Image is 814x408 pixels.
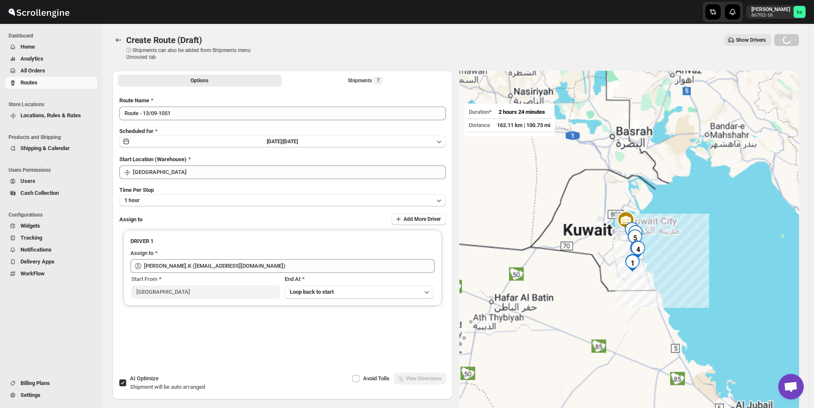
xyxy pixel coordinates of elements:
p: ⓘ Shipments can also be added from Shipments menu Unrouted tab [126,47,260,61]
span: Dashboard [9,32,98,39]
button: [DATE]|[DATE] [119,136,446,148]
span: Users Permissions [9,167,98,174]
span: Notifications [20,246,52,253]
button: Notifications [5,244,97,256]
span: Store Locations [9,101,98,108]
p: [PERSON_NAME] [751,6,790,13]
span: 162.11 km | 100.73 mi [497,122,550,128]
button: Routes [113,34,124,46]
button: Loop back to start [285,285,434,299]
span: Avoid Tolls [363,375,390,382]
span: 1 hour [124,197,139,204]
button: Selected Shipments [283,75,447,87]
span: Options [191,77,208,84]
button: Widgets [5,220,97,232]
div: Shipments [348,76,383,85]
img: ScrollEngine [7,1,71,23]
span: Billing Plans [20,380,50,386]
span: 7 [377,77,380,84]
button: Home [5,41,97,53]
button: Shipping & Calendar [5,142,97,154]
span: Create Route (Draft) [126,35,202,45]
span: Settings [20,392,40,398]
input: Search assignee [144,259,435,273]
div: All Route Options [113,90,453,364]
span: Locations, Rules & Rates [20,112,81,119]
button: Settings [5,389,97,401]
span: Shipment will be auto arranged [130,384,205,390]
span: Products and Shipping [9,134,98,141]
div: End At [285,275,434,284]
span: Home [20,43,35,50]
button: User menu [746,5,806,19]
button: Add More Driver [392,213,446,225]
button: Cash Collection [5,187,97,199]
span: khaled alrashidi [794,6,805,18]
span: Analytics [20,55,43,62]
button: Analytics [5,53,97,65]
span: All Orders [20,67,45,74]
button: Delivery Apps [5,256,97,268]
div: 3 [625,237,649,261]
button: Show Drivers [724,34,771,46]
span: Delivery Apps [20,258,55,265]
button: Users [5,175,97,187]
span: WorkFlow [20,270,45,277]
span: Cash Collection [20,190,59,196]
div: 4 [626,237,650,261]
span: Widgets [20,223,40,229]
span: Show Drivers [736,37,766,43]
span: Start Location (Warehouse) [119,156,187,162]
span: Add More Driver [404,216,441,223]
span: Users [20,178,35,184]
div: 5 [623,226,647,250]
h3: DRIVER 1 [130,237,435,246]
button: All Route Options [118,75,282,87]
span: Start From [131,276,157,282]
span: Tracking [20,234,42,241]
div: 1 [621,251,644,275]
span: Assign to [119,216,142,223]
button: Locations, Rules & Rates [5,110,97,122]
span: Shipping & Calendar [20,145,70,151]
button: Billing Plans [5,377,97,389]
p: 867f02-58 [751,13,790,18]
div: 7 [620,219,644,243]
span: Routes [20,79,38,86]
button: 1 hour [119,194,446,206]
span: Distance [469,122,490,128]
span: [DATE] [283,139,298,145]
span: Configurations [9,211,98,218]
span: 2 hours 24 minutes [499,109,545,115]
div: Open chat [778,374,804,399]
span: AI Optimize [130,375,159,382]
div: 6 [623,222,647,246]
span: Route Name [119,97,149,104]
input: Search location [133,165,446,179]
span: Time Per Stop [119,187,154,193]
button: Tracking [5,232,97,244]
button: WorkFlow [5,268,97,280]
span: Loop back to start [290,289,334,295]
button: Routes [5,77,97,89]
input: Eg: Bengaluru Route [119,107,446,120]
span: Duration* [469,109,492,115]
div: Assign to [130,249,153,258]
span: Scheduled for [119,128,153,134]
div: 2 [621,251,644,275]
text: ka [797,9,802,15]
span: [DATE] | [267,139,283,145]
button: All Orders [5,65,97,77]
